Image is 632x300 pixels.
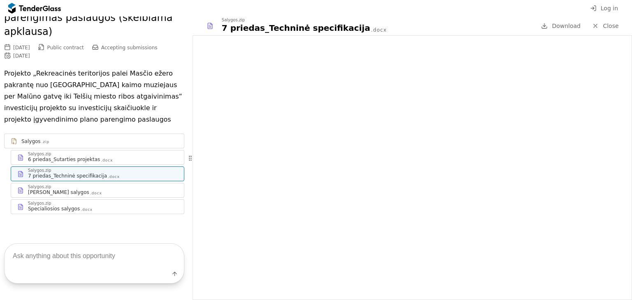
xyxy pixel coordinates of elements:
[601,5,618,12] span: Log in
[28,205,80,212] div: Specialiosios salygos
[28,156,100,163] div: 6 priedas_Sutarties projektas
[108,174,120,180] div: .docx
[90,191,102,196] div: .docx
[101,158,113,163] div: .docx
[28,168,51,173] div: Salygos.zip
[587,21,624,31] a: Close
[13,53,30,59] div: [DATE]
[28,201,51,205] div: Salygos.zip
[28,185,51,189] div: Salygos.zip
[28,189,89,196] div: [PERSON_NAME] salygos
[552,23,581,29] span: Download
[11,199,184,214] a: Salygos.zipSpecialiosios salygos.docx
[47,45,84,51] span: Public contract
[21,138,41,145] div: Salygos
[28,152,51,156] div: Salygos.zip
[11,183,184,198] a: Salygos.zip[PERSON_NAME] salygos.docx
[11,150,184,165] a: Salygos.zip6 priedas_Sutarties projektas.docx
[603,23,618,29] span: Close
[588,3,620,14] button: Log in
[28,173,107,179] div: 7 priedas_Techninė specifikacija
[13,45,30,51] div: [DATE]
[42,139,49,145] div: .zip
[539,21,583,31] a: Download
[4,134,184,148] a: Salygos.zip
[4,68,184,125] p: Projekto „Rekreacinės teritorijos palei Masčio ežero pakrantę nuo [GEOGRAPHIC_DATA] kaimo muzieja...
[81,207,93,212] div: .docx
[11,166,184,181] a: Salygos.zip7 priedas_Techninė specifikacija.docx
[101,45,158,51] span: Accepting submissions
[222,22,370,34] div: 7 priedas_Techninė specifikacija
[371,27,387,34] div: .docx
[222,18,245,22] div: Salygos.zip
